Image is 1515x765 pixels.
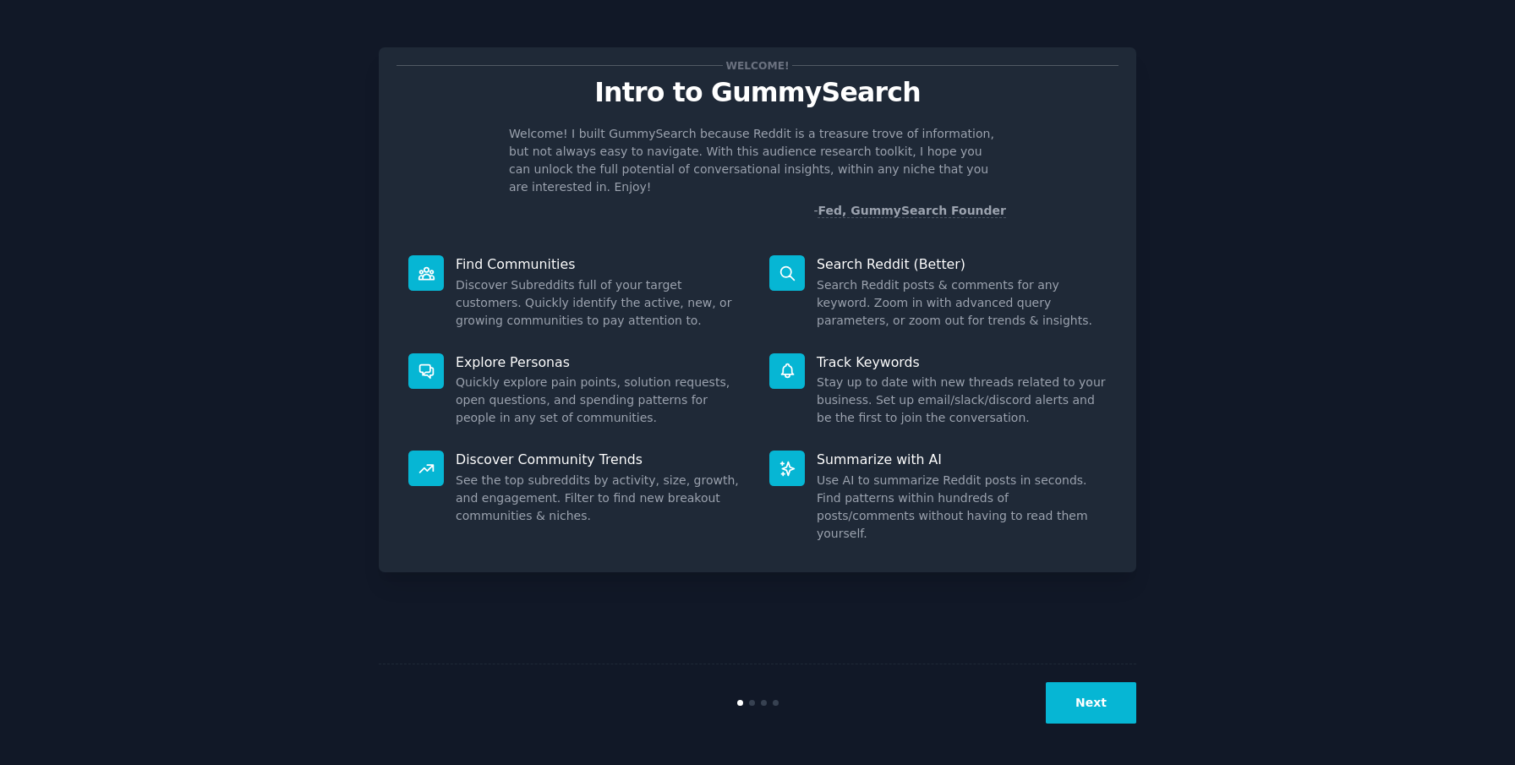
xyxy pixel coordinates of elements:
[456,451,746,468] p: Discover Community Trends
[813,202,1006,220] div: -
[817,353,1107,371] p: Track Keywords
[817,374,1107,427] dd: Stay up to date with new threads related to your business. Set up email/slack/discord alerts and ...
[456,276,746,330] dd: Discover Subreddits full of your target customers. Quickly identify the active, new, or growing c...
[509,125,1006,196] p: Welcome! I built GummySearch because Reddit is a treasure trove of information, but not always ea...
[456,353,746,371] p: Explore Personas
[456,255,746,273] p: Find Communities
[1046,682,1136,724] button: Next
[818,204,1006,218] a: Fed, GummySearch Founder
[723,57,792,74] span: Welcome!
[456,374,746,427] dd: Quickly explore pain points, solution requests, open questions, and spending patterns for people ...
[817,255,1107,273] p: Search Reddit (Better)
[817,472,1107,543] dd: Use AI to summarize Reddit posts in seconds. Find patterns within hundreds of posts/comments with...
[817,276,1107,330] dd: Search Reddit posts & comments for any keyword. Zoom in with advanced query parameters, or zoom o...
[397,78,1118,107] p: Intro to GummySearch
[456,472,746,525] dd: See the top subreddits by activity, size, growth, and engagement. Filter to find new breakout com...
[817,451,1107,468] p: Summarize with AI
